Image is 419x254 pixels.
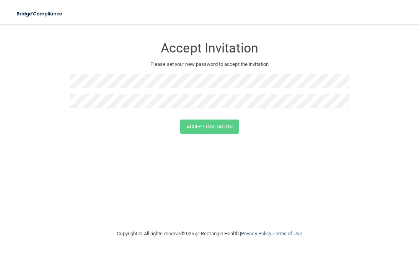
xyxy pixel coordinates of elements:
[70,221,349,246] div: Copyright © All rights reserved 2025 @ Rectangle Health | |
[180,120,239,134] button: Accept Invitation
[11,6,68,22] img: bridge_compliance_login_screen.278c3ca4.svg
[241,231,271,236] a: Privacy Policy
[272,231,302,236] a: Terms of Use
[70,41,349,55] h3: Accept Invitation
[76,60,344,69] p: Please set your new password to accept the invitation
